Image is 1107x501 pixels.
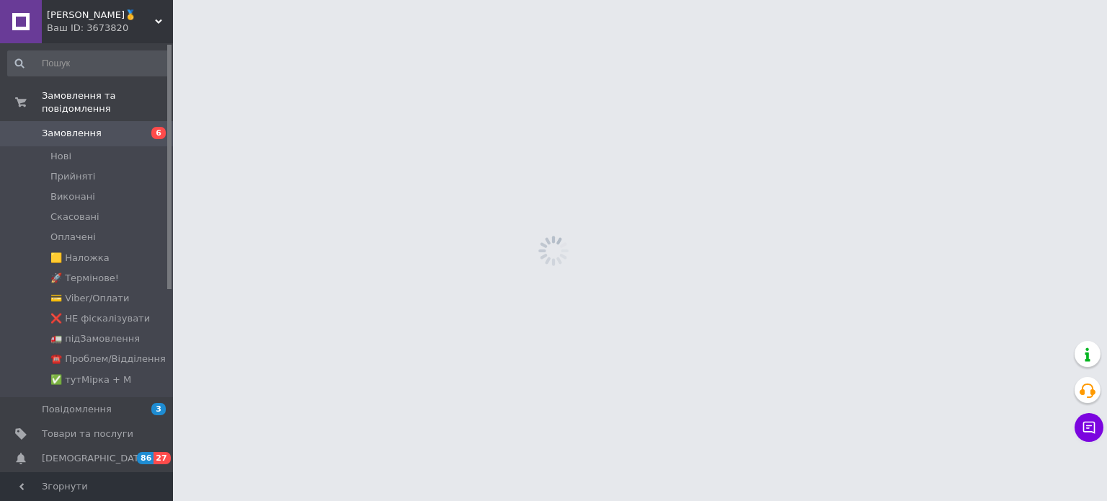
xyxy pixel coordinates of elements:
span: 💳 Viber/Оплати [50,292,129,305]
div: Ваш ID: 3673820 [47,22,173,35]
span: Прийняті [50,170,95,183]
span: Замовлення [42,127,102,140]
span: Нові [50,150,71,163]
span: Виконані [50,190,95,203]
span: 6 [151,127,166,139]
span: 3 [151,403,166,415]
span: Замовлення та повідомлення [42,89,173,115]
span: Добрий TАТО🥇 [47,9,155,22]
span: ❌ НE фіскалізувати [50,312,150,325]
button: Чат з покупцем [1075,413,1103,442]
span: 🚀 Tермінове! [50,272,119,285]
span: ☎️ Проблем/Відділення [50,353,166,365]
span: Оплачені [50,231,96,244]
input: Пошук [7,50,170,76]
span: Товари та послуги [42,427,133,440]
span: [DEMOGRAPHIC_DATA] [42,452,148,465]
span: Повідомлення [42,403,112,416]
span: 🚛 підЗамовлення [50,332,140,345]
span: 86 [137,452,154,464]
span: ✅ тутМірка + М [50,373,131,386]
span: 🟨 Haложка [50,252,110,265]
span: Скасовані [50,210,99,223]
span: 27 [154,452,170,464]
